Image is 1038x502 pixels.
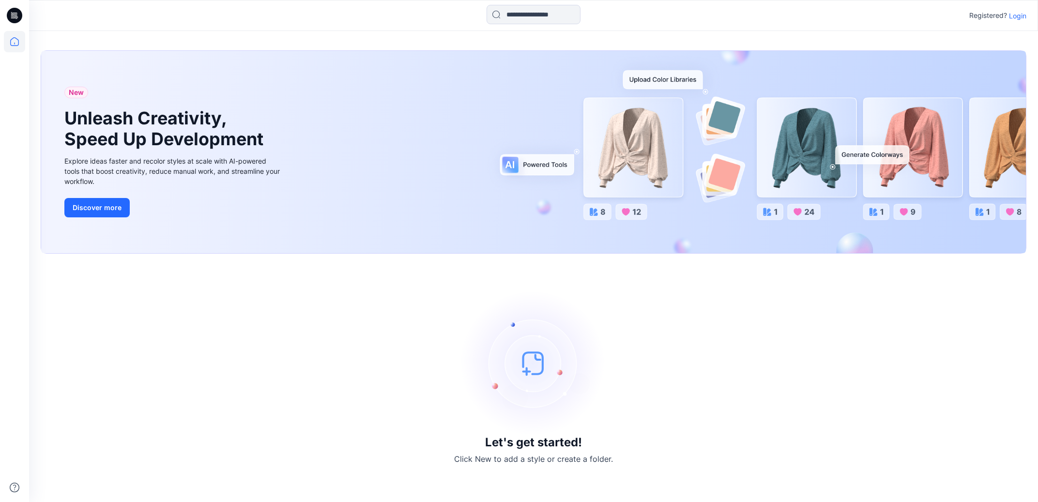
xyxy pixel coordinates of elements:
[454,453,613,465] p: Click New to add a style or create a folder.
[64,198,282,217] a: Discover more
[1009,11,1026,21] p: Login
[64,156,282,186] div: Explore ideas faster and recolor styles at scale with AI-powered tools that boost creativity, red...
[461,290,606,436] img: empty-state-image.svg
[485,436,582,449] h3: Let's get started!
[969,10,1007,21] p: Registered?
[64,108,268,150] h1: Unleash Creativity, Speed Up Development
[64,198,130,217] button: Discover more
[69,87,84,98] span: New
